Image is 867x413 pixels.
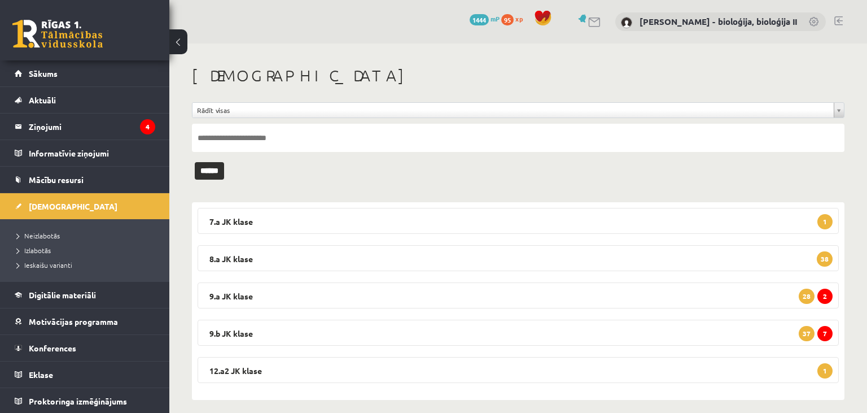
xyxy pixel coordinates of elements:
[501,14,514,25] span: 95
[140,119,155,134] i: 4
[197,103,829,118] span: Rādīt visas
[17,231,158,241] a: Neizlabotās
[15,282,155,308] a: Digitālie materiāli
[17,245,158,255] a: Izlabotās
[15,335,155,361] a: Konferences
[799,326,815,341] span: 37
[817,251,833,267] span: 38
[12,20,103,48] a: Rīgas 1. Tālmācības vidusskola
[29,369,53,380] span: Eklase
[198,357,839,383] legend: 12.a2 JK klase
[29,316,118,327] span: Motivācijas programma
[17,260,72,269] span: Ieskaišu varianti
[17,260,158,270] a: Ieskaišu varianti
[29,343,76,353] span: Konferences
[640,16,797,27] a: [PERSON_NAME] - bioloģija, bioloģija II
[799,289,815,304] span: 28
[817,326,833,341] span: 7
[198,245,839,271] legend: 8.a JK klase
[15,87,155,113] a: Aktuāli
[817,289,833,304] span: 2
[29,114,155,140] legend: Ziņojumi
[192,66,844,85] h1: [DEMOGRAPHIC_DATA]
[29,290,96,300] span: Digitālie materiāli
[17,231,60,240] span: Neizlabotās
[198,320,839,346] legend: 9.b JK klase
[817,363,833,379] span: 1
[192,103,844,118] a: Rādīt visas
[29,201,117,211] span: [DEMOGRAPHIC_DATA]
[15,362,155,388] a: Eklase
[621,17,632,28] img: Elza Saulīte - bioloģija, bioloģija II
[198,208,839,234] legend: 7.a JK klase
[15,114,155,140] a: Ziņojumi4
[29,175,84,185] span: Mācību resursi
[29,95,56,105] span: Aktuāli
[501,14,528,23] a: 95 xp
[515,14,523,23] span: xp
[15,308,155,334] a: Motivācijas programma
[15,60,155,86] a: Sākums
[491,14,500,23] span: mP
[470,14,500,23] a: 1444 mP
[29,140,155,166] legend: Informatīvie ziņojumi
[198,282,839,308] legend: 9.a JK klase
[15,140,155,166] a: Informatīvie ziņojumi
[29,396,127,406] span: Proktoringa izmēģinājums
[15,167,155,193] a: Mācību resursi
[29,68,58,79] span: Sākums
[15,193,155,219] a: [DEMOGRAPHIC_DATA]
[17,246,51,255] span: Izlabotās
[817,214,833,229] span: 1
[470,14,489,25] span: 1444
